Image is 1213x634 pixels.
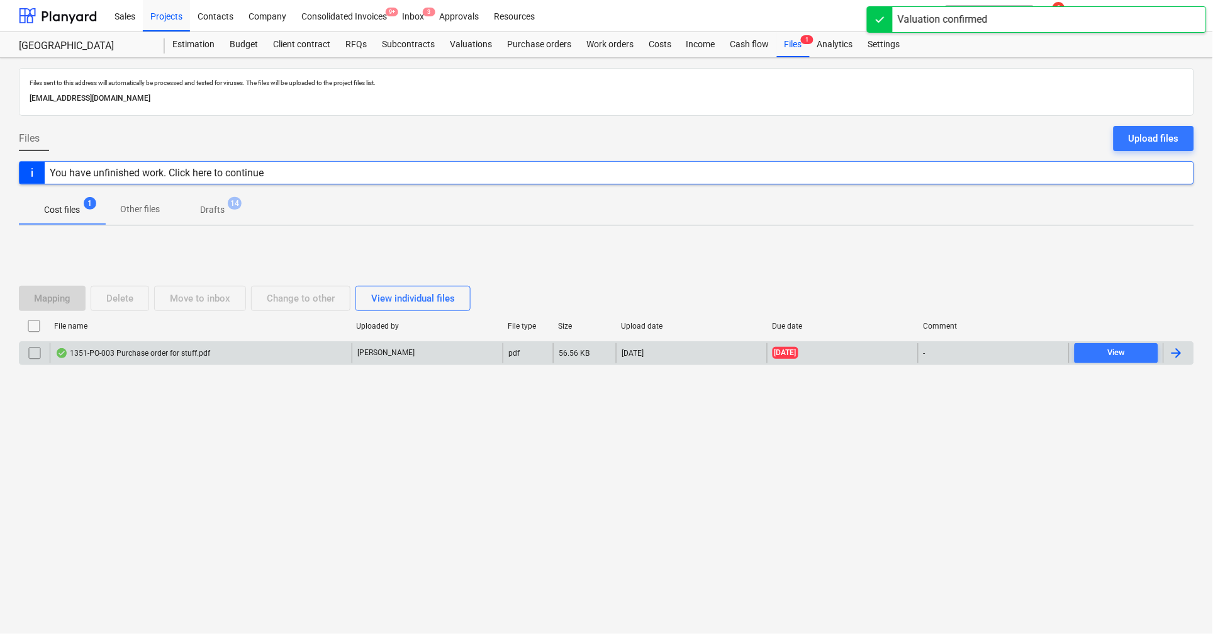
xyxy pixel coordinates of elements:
a: Cash flow [723,32,777,57]
div: pdf [508,349,520,358]
span: 3 [423,8,435,16]
p: [PERSON_NAME] [357,348,415,358]
a: Files1 [777,32,810,57]
div: Size [558,322,611,331]
button: Upload files [1114,126,1194,151]
div: Upload date [621,322,762,331]
div: Valuation confirmed [898,12,988,27]
span: [DATE] [773,347,798,359]
a: Client contract [266,32,338,57]
span: 1 [84,197,96,210]
div: OCR finished [55,348,68,358]
div: - [924,349,925,358]
div: View individual files [371,290,455,307]
a: Budget [222,32,266,57]
span: Files [19,131,40,146]
div: [DATE] [622,349,644,358]
div: 1351-PO-003 Purchase order for stuff.pdf [55,348,210,358]
a: Subcontracts [374,32,442,57]
a: Income [679,32,723,57]
a: Analytics [810,32,861,57]
div: Files [777,32,810,57]
div: File type [508,322,548,331]
div: View [1108,346,1126,360]
span: 1 [801,35,813,44]
a: Purchase orders [500,32,579,57]
iframe: Chat Widget [1150,574,1213,634]
p: Files sent to this address will automatically be processed and tested for viruses. The files will... [30,79,1183,87]
span: 14 [228,197,242,210]
a: Valuations [442,32,500,57]
a: Work orders [579,32,641,57]
a: Costs [641,32,679,57]
button: View individual files [355,286,471,311]
div: Uploaded by [357,322,498,331]
div: 56.56 KB [559,349,590,358]
p: [EMAIL_ADDRESS][DOMAIN_NAME] [30,92,1183,105]
a: Settings [861,32,908,57]
div: You have unfinished work. Click here to continue [50,167,264,179]
span: 9+ [386,8,398,16]
div: Comment [924,322,1065,331]
a: Estimation [165,32,222,57]
p: Cost files [44,203,80,217]
a: RFQs [338,32,374,57]
div: Due date [772,322,913,331]
button: View [1075,343,1158,363]
div: [GEOGRAPHIC_DATA] [19,40,150,53]
p: Drafts [200,203,225,217]
p: Other files [120,203,160,216]
div: Upload files [1129,130,1179,147]
div: File name [54,322,347,331]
